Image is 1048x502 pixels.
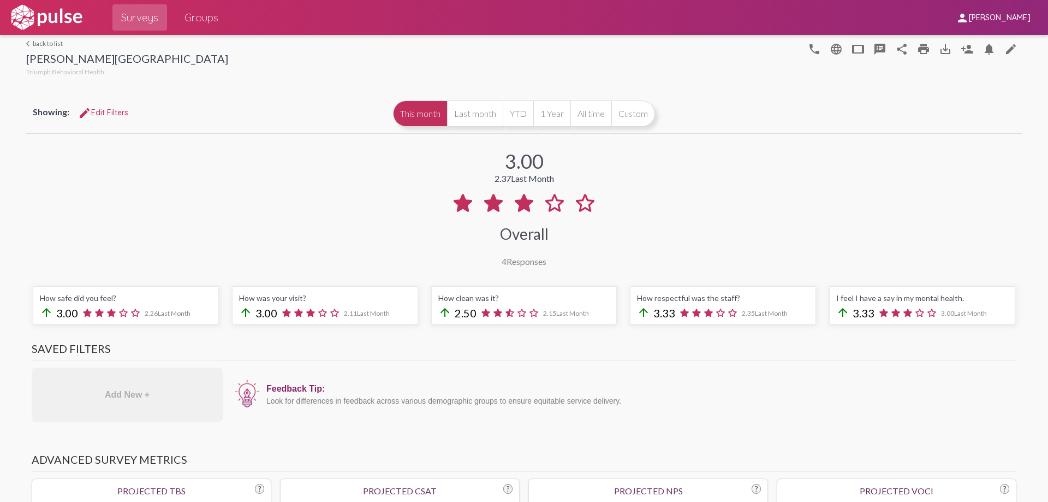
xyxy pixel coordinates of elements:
mat-icon: Download [939,43,952,56]
div: How was your visit? [239,293,411,303]
span: 3.33 [853,306,874,320]
mat-icon: edit [1004,43,1017,56]
button: [PERSON_NAME] [947,7,1039,27]
div: ? [1000,484,1009,494]
div: 3.00 [505,149,544,173]
mat-icon: speaker_notes [873,43,886,56]
span: Groups [184,8,218,27]
span: Last Month [556,309,589,317]
div: How safe did you feel? [40,293,212,303]
button: Bell [978,38,1000,60]
span: [PERSON_NAME] [969,13,1031,23]
button: 1 Year [533,101,570,127]
span: Last Month [755,309,788,317]
span: Surveys [121,8,158,27]
button: Custom [611,101,655,127]
span: 2.26 [145,309,190,317]
span: Showing: [33,107,69,117]
span: 3.00 [56,306,78,320]
button: Person [956,38,978,60]
div: I feel I have a say in my mental health. [836,293,1008,303]
span: 2.11 [344,309,390,317]
button: speaker_notes [869,38,891,60]
span: 2.15 [543,309,589,317]
mat-icon: Share [895,43,908,56]
span: 3.00 [941,309,987,317]
button: All time [570,101,611,127]
img: icon12.png [234,379,261,409]
span: 3.00 [255,306,277,320]
mat-icon: Person [961,43,974,56]
button: Last month [447,101,503,127]
img: white-logo.svg [9,4,84,31]
span: 4 [502,256,507,267]
button: Download [934,38,956,60]
div: Projected TBS [39,486,264,496]
mat-icon: person [956,11,969,25]
div: Look for differences in feedback across various demographic groups to ensure equitable service de... [266,397,1011,405]
mat-icon: arrow_upward [836,306,849,319]
a: Surveys [112,4,167,31]
button: Share [891,38,913,60]
span: Last Month [511,173,554,184]
div: 2.37 [495,173,554,184]
button: This month [393,101,447,127]
a: print [913,38,934,60]
span: Last Month [357,309,390,317]
div: ? [752,484,761,494]
div: Projected CSAT [287,486,513,496]
div: [PERSON_NAME][GEOGRAPHIC_DATA] [26,52,228,68]
div: How clean was it? [438,293,610,303]
div: Add New + [32,368,223,422]
div: How respectful was the staff? [637,293,809,303]
div: ? [503,484,513,494]
a: Groups [176,4,227,31]
div: Feedback Tip: [266,384,1011,394]
div: Projected VoCI [784,486,1009,496]
a: back to list [26,39,228,48]
button: YTD [503,101,533,127]
span: Triumph Behavioral Health [26,68,104,76]
mat-icon: arrow_upward [239,306,252,319]
div: Projected NPS [535,486,761,496]
span: Edit Filters [78,108,128,117]
mat-icon: tablet [851,43,865,56]
mat-icon: Bell [982,43,996,56]
button: Edit FiltersEdit Filters [69,103,137,122]
button: language [803,38,825,60]
a: edit [1000,38,1022,60]
mat-icon: arrow_upward [438,306,451,319]
div: Overall [500,225,549,243]
div: Responses [502,256,546,267]
span: Last Month [954,309,987,317]
mat-icon: arrow_upward [40,306,53,319]
button: tablet [847,38,869,60]
span: 2.50 [455,306,477,320]
button: language [825,38,847,60]
mat-icon: print [917,43,930,56]
mat-icon: arrow_back_ios [26,40,33,47]
h3: Saved Filters [32,342,1016,361]
mat-icon: arrow_upward [637,306,650,319]
div: ? [255,484,264,494]
mat-icon: language [808,43,821,56]
span: 3.33 [653,306,675,320]
span: Last Month [158,309,190,317]
mat-icon: language [830,43,843,56]
span: 2.35 [742,309,788,317]
mat-icon: Edit Filters [78,107,91,120]
h3: Advanced Survey Metrics [32,453,1016,472]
